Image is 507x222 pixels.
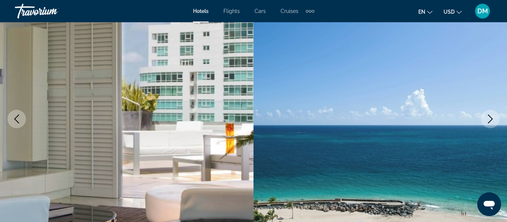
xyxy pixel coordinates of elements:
[418,9,425,15] span: en
[306,5,314,17] button: Extra navigation items
[473,3,492,19] button: User Menu
[481,110,500,128] button: Next image
[15,1,89,21] a: Travorium
[477,7,488,15] span: DM
[444,6,462,17] button: Change currency
[281,8,298,14] a: Cruises
[477,192,501,216] iframe: Button to launch messaging window
[418,6,432,17] button: Change language
[193,8,209,14] a: Hotels
[7,110,26,128] button: Previous image
[444,9,455,15] span: USD
[223,8,240,14] a: Flights
[255,8,266,14] a: Cars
